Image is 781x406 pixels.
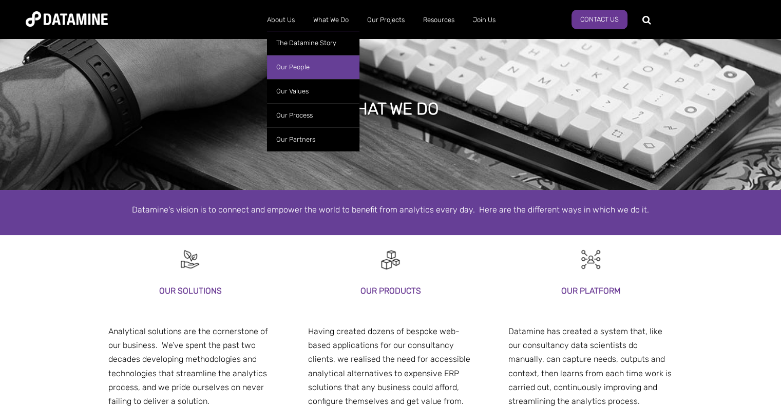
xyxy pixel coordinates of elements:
[108,326,268,406] span: Analytical solutions are the cornerstone of our business. We’ve spent the past two decades develo...
[179,248,202,271] img: Recruitment Black-10-1
[343,98,439,120] h1: what we do
[508,307,555,317] span: our platform
[464,7,505,33] a: Join Us
[304,7,358,33] a: What We Do
[308,307,355,317] span: our platform
[572,10,627,29] a: Contact Us
[308,326,470,406] span: Having created dozens of bespoke web-based applications for our consultancy clients, we realised ...
[308,284,473,298] h3: our products
[508,284,673,298] h3: our platform
[267,31,359,55] a: The Datamine Story
[379,248,402,271] img: Digital Activation-1
[414,7,464,33] a: Resources
[98,203,683,217] p: Datamine's vision is to connect and empower the world to benefit from analytics every day. Here a...
[258,7,304,33] a: About Us
[108,284,273,298] h3: Our solutions
[267,103,359,127] a: Our Process
[579,248,602,271] img: Customer Analytics-1
[108,307,155,317] span: our platform
[267,55,359,79] a: Our People
[267,127,359,151] a: Our Partners
[267,79,359,103] a: Our Values
[26,11,108,27] img: Datamine
[508,326,672,406] span: Datamine has created a system that, like our consultancy data scientists do manually, can capture...
[358,7,414,33] a: Our Projects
